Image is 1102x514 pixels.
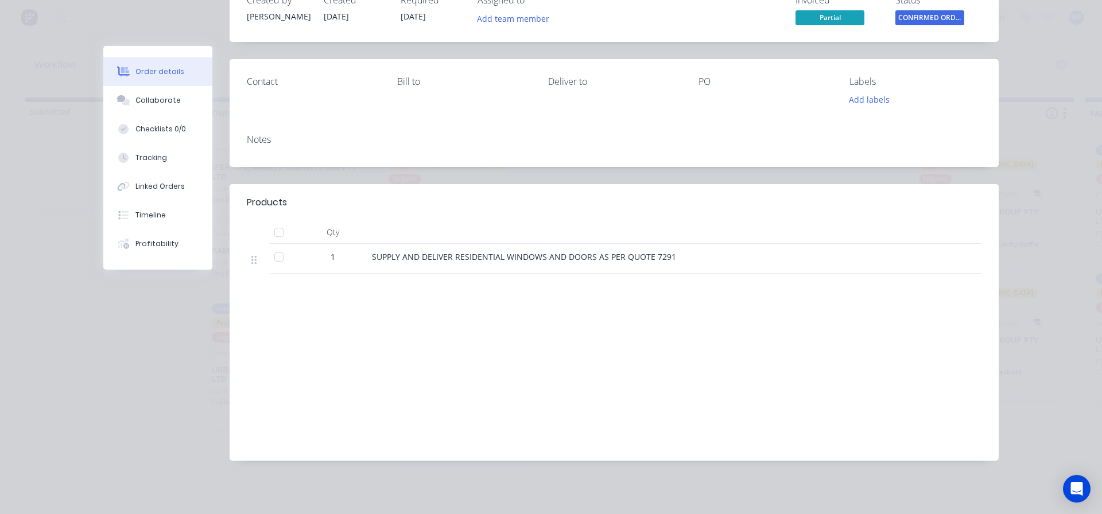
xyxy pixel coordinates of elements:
[843,92,895,107] button: Add labels
[478,10,556,26] button: Add team member
[331,251,335,263] span: 1
[135,95,181,106] div: Collaborate
[103,201,212,229] button: Timeline
[849,76,981,87] div: Labels
[298,221,367,244] div: Qty
[135,210,166,220] div: Timeline
[247,10,310,22] div: [PERSON_NAME]
[135,239,179,249] div: Profitability
[135,153,167,163] div: Tracking
[471,10,556,26] button: Add team member
[1063,475,1091,503] div: Open Intercom Messenger
[247,76,379,87] div: Contact
[135,67,184,77] div: Order details
[103,86,212,115] button: Collaborate
[103,172,212,201] button: Linked Orders
[895,10,964,25] span: CONFIRMED ORDE...
[103,57,212,86] button: Order details
[397,76,529,87] div: Bill to
[135,181,185,192] div: Linked Orders
[895,10,964,28] button: CONFIRMED ORDE...
[247,196,287,209] div: Products
[135,124,186,134] div: Checklists 0/0
[103,229,212,258] button: Profitability
[372,251,676,262] span: SUPPLY AND DELIVER RESIDENTIAL WINDOWS AND DOORS AS PER QUOTE 7291
[103,143,212,172] button: Tracking
[401,11,426,22] span: [DATE]
[548,76,680,87] div: Deliver to
[324,11,349,22] span: [DATE]
[103,115,212,143] button: Checklists 0/0
[247,134,981,145] div: Notes
[796,10,864,25] span: Partial
[699,76,831,87] div: PO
